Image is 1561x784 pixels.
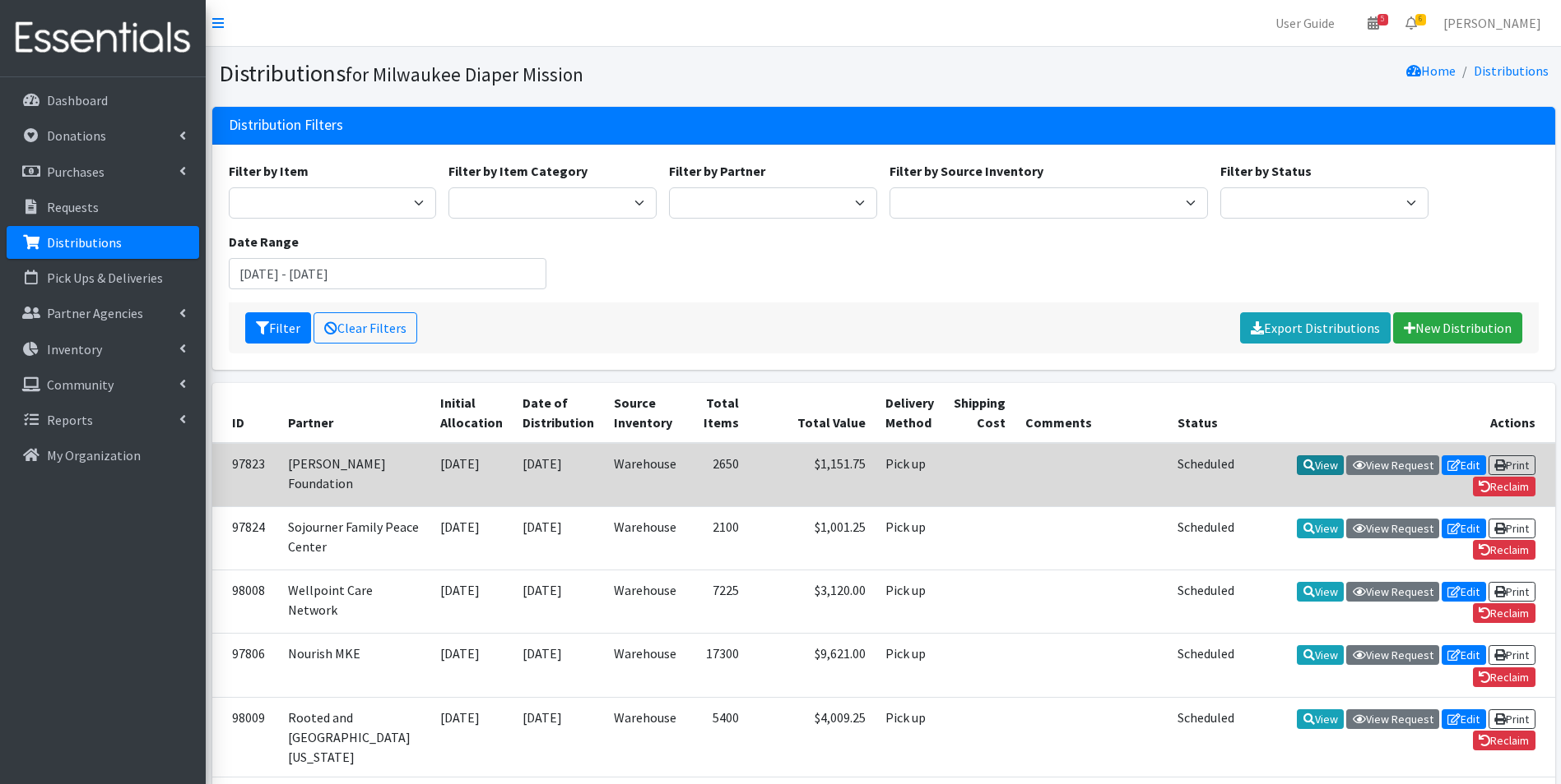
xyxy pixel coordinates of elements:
td: Pick up [876,697,944,777]
a: User Guide [1262,7,1348,39]
td: Scheduled [1168,506,1244,570]
a: Print [1489,582,1535,602]
a: Edit [1442,709,1486,729]
a: 6 [1392,7,1430,39]
a: View [1297,709,1344,729]
td: Warehouse [604,697,686,777]
a: View [1297,582,1344,602]
p: Community [47,376,114,393]
th: ID [212,383,278,443]
span: 5 [1377,14,1388,25]
a: Community [7,368,199,401]
td: [DATE] [513,697,604,777]
td: Warehouse [604,634,686,697]
a: Partner Agencies [7,297,199,330]
td: 97824 [212,506,278,570]
small: for Milwaukee Diaper Mission [346,62,583,86]
p: Reports [47,412,93,428]
th: Status [1168,383,1244,443]
a: View Request [1346,645,1439,665]
a: New Distribution [1393,312,1522,344]
a: Edit [1442,645,1486,665]
a: View Request [1346,519,1439,538]
a: View [1297,645,1344,665]
td: 97823 [212,443,278,507]
th: Total Value [749,383,876,443]
td: Wellpoint Care Network [278,570,430,634]
td: $4,009.25 [749,697,876,777]
th: Date of Distribution [513,383,604,443]
a: Edit [1442,582,1486,602]
td: 2100 [686,506,749,570]
label: Filter by Item Category [448,161,588,181]
td: Scheduled [1168,697,1244,777]
td: [DATE] [430,443,513,507]
th: Actions [1244,383,1555,443]
a: Reclaim [1473,731,1535,750]
td: Rooted and [GEOGRAPHIC_DATA][US_STATE] [278,697,430,777]
td: 2650 [686,443,749,507]
td: [DATE] [430,634,513,697]
label: Filter by Item [229,161,309,181]
h1: Distributions [219,59,878,88]
a: Reclaim [1473,477,1535,496]
a: Donations [7,119,199,152]
td: Warehouse [604,443,686,507]
td: [PERSON_NAME] Foundation [278,443,430,507]
a: Dashboard [7,84,199,117]
td: Pick up [876,506,944,570]
a: View Request [1346,709,1439,729]
a: Print [1489,645,1535,665]
td: Warehouse [604,570,686,634]
td: Pick up [876,634,944,697]
td: [DATE] [430,570,513,634]
td: [DATE] [513,634,604,697]
a: Export Distributions [1240,312,1391,344]
label: Filter by Partner [669,161,765,181]
a: Distributions [1474,62,1549,79]
td: Scheduled [1168,570,1244,634]
a: Requests [7,191,199,224]
a: View Request [1346,455,1439,475]
a: [PERSON_NAME] [1430,7,1554,39]
p: Inventory [47,341,102,357]
a: Distributions [7,226,199,259]
a: Purchases [7,155,199,188]
th: Source Inventory [604,383,686,443]
td: $9,621.00 [749,634,876,697]
a: Reclaim [1473,603,1535,623]
a: Pick Ups & Deliveries [7,261,199,294]
p: My Organization [47,447,141,463]
p: Distributions [47,234,122,251]
a: View Request [1346,582,1439,602]
td: Sojourner Family Peace Center [278,506,430,570]
a: Inventory [7,333,199,366]
p: Donations [47,127,106,144]
a: View [1297,455,1344,475]
input: January 1, 2011 - December 31, 2011 [229,258,547,289]
label: Filter by Source Inventory [890,161,1043,181]
td: 17300 [686,634,749,697]
label: Filter by Status [1220,161,1312,181]
td: [DATE] [430,506,513,570]
button: Filter [245,312,311,344]
p: Pick Ups & Deliveries [47,270,163,286]
td: $3,120.00 [749,570,876,634]
a: Print [1489,519,1535,538]
span: 6 [1415,14,1426,25]
td: 5400 [686,697,749,777]
td: 98008 [212,570,278,634]
a: Reclaim [1473,540,1535,560]
th: Shipping Cost [944,383,1015,443]
a: Edit [1442,455,1486,475]
a: Reports [7,404,199,436]
p: Requests [47,199,99,215]
a: 5 [1354,7,1392,39]
td: 7225 [686,570,749,634]
p: Dashboard [47,92,108,108]
th: Comments [1015,383,1168,443]
a: Clear Filters [314,312,417,344]
td: 97806 [212,634,278,697]
td: Warehouse [604,506,686,570]
td: 98009 [212,697,278,777]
